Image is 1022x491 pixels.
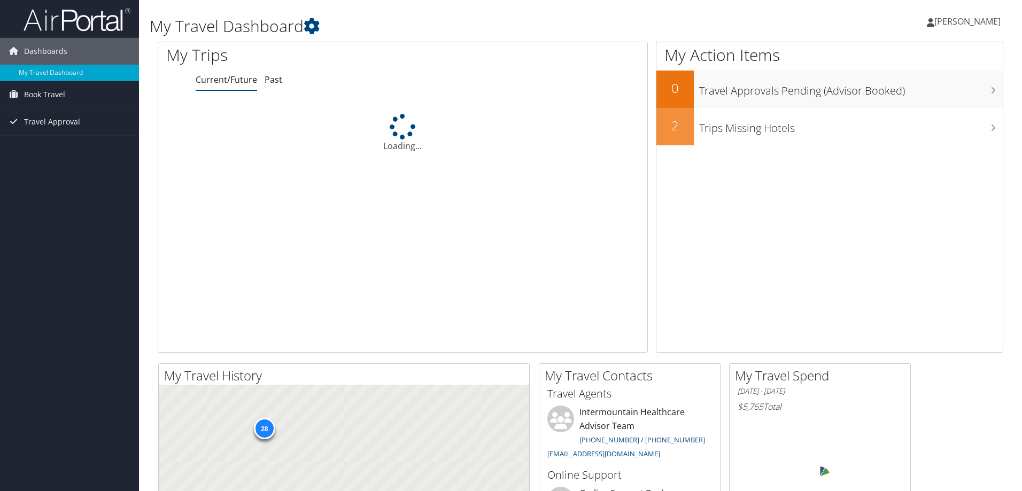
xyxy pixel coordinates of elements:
a: Current/Future [196,74,257,85]
h6: [DATE] - [DATE] [738,386,902,396]
a: 0Travel Approvals Pending (Advisor Booked) [656,71,1003,108]
span: Dashboards [24,38,67,65]
a: 2Trips Missing Hotels [656,108,1003,145]
div: Loading... [158,114,647,152]
a: [PHONE_NUMBER] / [PHONE_NUMBER] [579,435,705,445]
h3: Online Support [547,467,712,482]
h1: My Action Items [656,44,1003,66]
h2: 2 [656,116,694,135]
h1: My Trips [166,44,436,66]
a: [EMAIL_ADDRESS][DOMAIN_NAME] [547,449,660,458]
span: [PERSON_NAME] [934,15,1001,27]
a: Past [265,74,282,85]
h6: Total [738,401,902,412]
li: Intermountain Healthcare Advisor Team [542,406,717,463]
div: 28 [253,418,275,439]
h2: 0 [656,79,694,97]
h3: Travel Agents [547,386,712,401]
h3: Travel Approvals Pending (Advisor Booked) [699,78,1003,98]
img: airportal-logo.png [24,7,130,32]
span: $5,765 [738,401,763,412]
h3: Trips Missing Hotels [699,115,1003,136]
h2: My Travel History [164,367,529,385]
h1: My Travel Dashboard [150,15,724,37]
span: Book Travel [24,81,65,108]
span: Travel Approval [24,108,80,135]
a: [PERSON_NAME] [927,5,1011,37]
h2: My Travel Contacts [545,367,720,385]
h2: My Travel Spend [735,367,910,385]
